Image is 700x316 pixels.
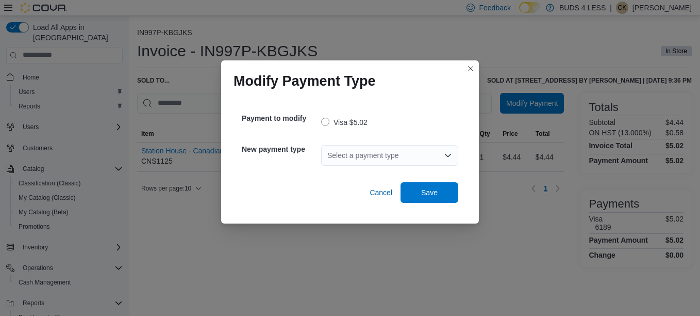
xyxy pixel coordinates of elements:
[327,149,328,162] input: Accessible screen reader label
[421,187,438,198] span: Save
[464,62,477,75] button: Closes this modal window
[365,182,396,203] button: Cancel
[242,108,319,129] h5: Payment to modify
[242,139,319,160] h5: New payment type
[321,116,368,129] label: Visa $5.02
[401,182,458,203] button: Save
[444,151,452,160] button: Open list of options
[234,73,376,89] h1: Modify Payment Type
[370,187,392,198] span: Cancel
